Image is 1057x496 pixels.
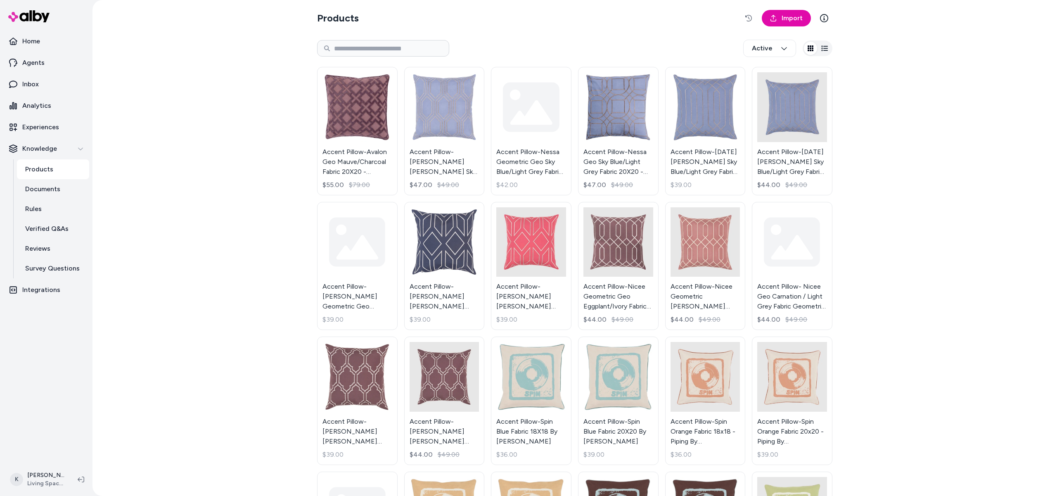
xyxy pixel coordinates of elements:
[317,67,398,195] a: Accent Pillow-Avalon Geo Mauve/Charcoal Fabric 20X20 - Geometric By SuryaAccent Pillow-Avalon Geo...
[317,337,398,465] a: Accent Pillow-Norinne Geo Fabric Mauve/Light Grey 18X18 - Geometric By SuryaAccent Pillow-[PERSON...
[27,479,64,488] span: Living Spaces
[404,337,485,465] a: Accent Pillow-Norinne Geo Mauve/Light Grey Fabric Geometric 20x20 By SuryaAccent Pillow-[PERSON_N...
[3,74,89,94] a: Inbox
[25,204,42,214] p: Rules
[17,159,89,179] a: Products
[22,144,57,154] p: Knowledge
[25,164,53,174] p: Products
[752,337,832,465] a: Accent Pillow-Spin Orange Fabric 20x20 - Piping By SuryaAccent Pillow-Spin Orange Fabric 20x20 - ...
[578,67,659,195] a: Accent Pillow-Nessa Geo Sky Blue/Light Grey Fabric 20X20 - Geometric By SuryaAccent Pillow-Nessa ...
[25,244,50,254] p: Reviews
[17,219,89,239] a: Verified Q&As
[22,101,51,111] p: Analytics
[17,239,89,259] a: Reviews
[25,184,60,194] p: Documents
[25,263,80,273] p: Survey Questions
[25,224,69,234] p: Verified Q&As
[8,10,50,22] img: alby Logo
[22,79,39,89] p: Inbox
[317,12,359,25] h2: Products
[3,53,89,73] a: Agents
[743,40,796,57] button: Active
[3,31,89,51] a: Home
[491,67,571,195] a: Accent Pillow-Nessa Geometric Geo Sky Blue/Light Grey Fabric 18X18 By Surya$42.00
[22,122,59,132] p: Experiences
[3,96,89,116] a: Analytics
[578,202,659,330] a: Accent Pillow-Nicee Geometric Geo Eggplant/Ivory Fabric 20x20 By SuryaAccent Pillow-Nicee Geometr...
[5,466,71,493] button: K[PERSON_NAME]Living Spaces
[491,337,571,465] a: Accent Pillow-Spin Blue Fabric 18X18 By SuryaAccent Pillow-Spin Blue Fabric 18X18 By [PERSON_NAME...
[22,58,45,68] p: Agents
[17,259,89,278] a: Survey Questions
[3,280,89,300] a: Integrations
[762,10,811,26] a: Import
[665,67,746,195] a: Accent Pillow-Noel Geo Sky Blue/Light Grey Fabric 18X18 - Geometric By SuryaAccent Pillow-[DATE][...
[3,117,89,137] a: Experiences
[3,139,89,159] button: Knowledge
[27,471,64,479] p: [PERSON_NAME]
[404,67,485,195] a: Accent Pillow-Natalie Geo Sky Blue/Light Grey Fabric 20X20 - Geometric By SuryaAccent Pillow-[PER...
[317,202,398,330] a: Accent Pillow-[PERSON_NAME] Geometric Geo Eggplant/Ivory Fabric 18X18 By Surya$39.00
[22,285,60,295] p: Integrations
[782,13,803,23] span: Import
[752,67,832,195] a: Accent Pillow-Noel Geo Sky Blue/Light Grey Fabric Geometric 20x20 By SuryaAccent Pillow-[DATE][PE...
[22,36,40,46] p: Home
[17,179,89,199] a: Documents
[752,202,832,330] a: Accent Pillow- Nicee Geo Carnation / Light Grey Fabric Geometric 20X20 By Surya$44.00$49.00
[404,202,485,330] a: Accent Pillow-Nora Geo Fabric Eggplant/Ivory 18X18 - Geometric By SuryaAccent Pillow-[PERSON_NAME...
[10,473,23,486] span: K
[17,199,89,219] a: Rules
[665,337,746,465] a: Accent Pillow-Spin Orange Fabric 18x18 - Piping By SuryaAccent Pillow-Spin Orange Fabric 18x18 - ...
[665,202,746,330] a: Accent Pillow-Nicee Geometric Geo Rose Beige Fabric 20x20 By SuryaAccent Pillow-Nicee Geometric [...
[578,337,659,465] a: Accent Pillow-Spin Blue Fabric 20X20 By SuryaAccent Pillow-Spin Blue Fabric 20X20 By [PERSON_NAME...
[491,202,571,330] a: Accent Pillow- Nora Geo Carnation / Light Grey Fabric Geometric 18X18 By SuryaAccent Pillow- [PER...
